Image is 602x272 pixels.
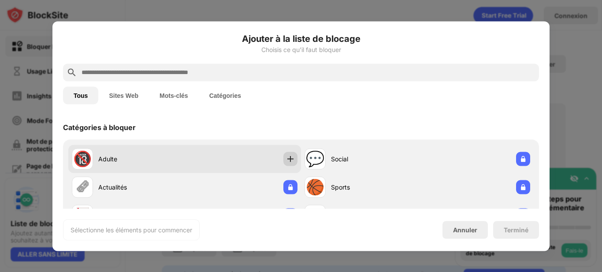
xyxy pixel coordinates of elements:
[75,178,90,196] div: 🗞
[504,226,528,233] div: Terminé
[306,178,324,196] div: 🏀
[71,225,192,234] div: Sélectionne les éléments pour commencer
[199,86,252,104] button: Catégories
[306,150,324,168] div: 💬
[98,183,185,192] div: Actualités
[63,46,539,53] div: Choisis ce qu'il faut bloquer
[63,86,98,104] button: Tous
[73,206,92,224] div: 🃏
[453,226,477,234] div: Annuler
[67,67,77,78] img: search.svg
[73,150,92,168] div: 🔞
[331,183,417,192] div: Sports
[63,32,539,45] h6: Ajouter à la liste de blocage
[98,86,149,104] button: Sites Web
[98,154,185,164] div: Adulte
[63,123,136,131] div: Catégories à bloquer
[331,154,417,164] div: Social
[149,86,199,104] button: Mots-clés
[308,206,323,224] div: 🛍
